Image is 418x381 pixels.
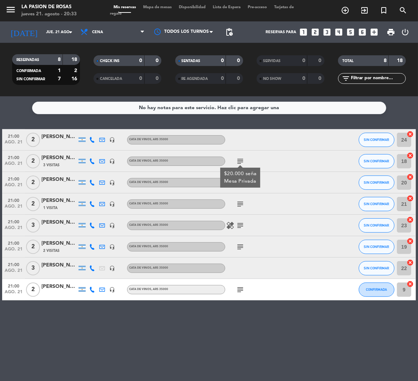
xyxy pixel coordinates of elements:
strong: 8 [384,58,387,63]
span: 3 [26,261,40,275]
span: , ARS 35000 [151,245,168,248]
strong: 0 [156,76,160,81]
span: Mapa de mesas [140,5,175,9]
i: headset_mic [109,265,115,271]
strong: 0 [140,58,142,63]
span: CATA DE VINOS [129,288,168,291]
i: healing [226,221,235,230]
strong: 18 [397,58,404,63]
i: arrow_drop_down [66,28,75,36]
span: RESERVADAS [16,58,39,62]
strong: 0 [318,58,323,63]
strong: 0 [140,76,142,81]
span: ago. 21 [5,225,22,234]
span: 2 [26,154,40,168]
button: SIN CONFIRMAR [359,176,394,190]
span: , ARS 35000 [151,181,168,184]
i: power_settings_new [401,28,410,36]
span: pending_actions [225,28,233,36]
button: SIN CONFIRMAR [359,154,394,168]
span: 21:00 [5,132,22,140]
span: CONFIRMADA [366,288,387,291]
strong: 16 [71,76,79,81]
span: SIN CONFIRMAR [16,77,45,81]
strong: 0 [302,76,305,81]
span: CATA DE VINOS [129,224,168,227]
div: [PERSON_NAME] [41,133,77,141]
div: [PERSON_NAME] [41,218,77,227]
span: Pre-acceso [244,5,271,9]
span: 2 Visitas [43,248,60,254]
span: CANCELADA [100,77,122,81]
div: jueves 21. agosto - 20:33 [21,11,77,18]
span: TOTAL [342,59,353,63]
div: LOG OUT [398,21,413,43]
div: [PERSON_NAME] [41,176,77,184]
strong: 18 [71,57,79,62]
span: 3 Visitas [43,162,60,168]
i: cancel [407,195,414,202]
button: SIN CONFIRMAR [359,240,394,254]
span: , ARS 35000 [151,159,168,162]
strong: 0 [221,58,224,63]
span: SIN CONFIRMAR [364,181,389,184]
span: SIN CONFIRMAR [364,138,389,142]
span: 21:00 [5,153,22,161]
span: CATA DE VINOS [129,202,168,205]
div: No hay notas para este servicio. Haz clic para agregar una [139,104,279,112]
span: ago. 21 [5,161,22,169]
div: [PERSON_NAME] [41,239,77,248]
span: SIN CONFIRMAR [364,159,389,163]
span: ago. 21 [5,204,22,212]
span: 2 [26,133,40,147]
i: headset_mic [109,158,115,164]
i: cancel [407,131,414,138]
i: exit_to_app [360,6,369,15]
span: 2 [26,240,40,254]
i: filter_list [342,74,350,83]
i: subject [236,157,245,166]
span: CONFIRMADA [16,69,41,73]
span: , ARS 35000 [151,138,168,141]
span: ago. 21 [5,268,22,276]
strong: 8 [58,57,61,62]
i: add_circle_outline [341,6,349,15]
strong: 0 [221,76,224,81]
span: 1 Visita [43,205,57,211]
div: [PERSON_NAME] [41,154,77,162]
strong: 1 [58,68,61,73]
i: looks_5 [346,27,355,37]
strong: 0 [237,58,241,63]
span: 21:00 [5,174,22,183]
span: SERVIDAS [263,59,281,63]
span: , ARS 35000 [151,288,168,291]
span: CATA DE VINOS [129,159,168,162]
i: headset_mic [109,244,115,250]
span: 21:00 [5,196,22,204]
strong: 0 [156,58,160,63]
i: [DATE] [5,24,42,40]
span: CATA DE VINOS [129,181,168,184]
div: [PERSON_NAME] [41,261,77,269]
button: menu [5,4,16,17]
strong: 7 [58,76,61,81]
i: subject [236,285,245,294]
input: Filtrar por nombre... [350,75,406,82]
i: cancel [407,216,414,223]
span: NO SHOW [263,77,281,81]
i: headset_mic [109,223,115,228]
span: CATA DE VINOS [129,266,168,269]
span: SIN CONFIRMAR [364,245,389,249]
i: add_box [369,27,379,37]
span: 3 [26,218,40,233]
span: SIN CONFIRMAR [364,266,389,270]
span: ago. 21 [5,290,22,298]
span: 21:00 [5,239,22,247]
span: , ARS 35000 [151,202,168,205]
span: , ARS 35000 [151,224,168,227]
i: cancel [407,173,414,181]
span: , ARS 35000 [151,266,168,269]
span: Tarjetas de regalo [110,5,294,16]
button: SIN CONFIRMAR [359,133,394,147]
div: La Pasion de Rosas [21,4,77,11]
